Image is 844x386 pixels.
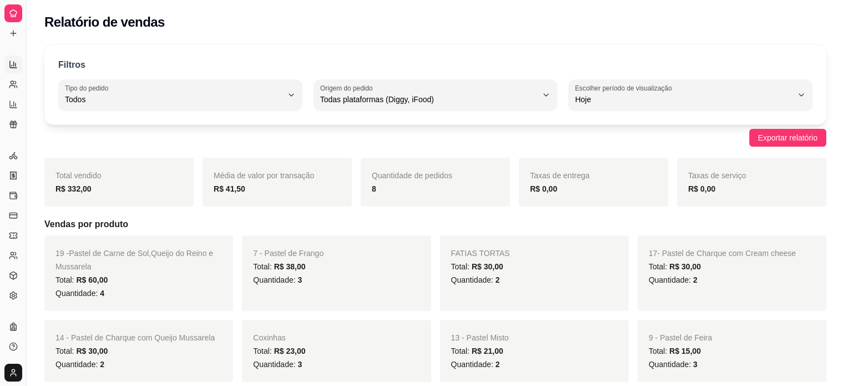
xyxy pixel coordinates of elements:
strong: R$ 332,00 [55,184,92,193]
span: Todas plataformas (Diggy, iFood) [320,94,538,105]
span: 19 -Pastel de Carne de Sol,Queijo do Reino e Mussarela [55,249,213,271]
strong: R$ 0,00 [688,184,715,193]
span: 7 - Pastel de Frango [253,249,324,258]
h5: Vendas por produto [44,218,826,231]
span: Hoje [575,94,792,105]
label: Origem do pedido [320,83,376,93]
button: Origem do pedidoTodas plataformas (Diggy, iFood) [314,79,558,111]
span: Total: [649,262,701,271]
span: R$ 21,00 [472,347,503,355]
span: Taxas de entrega [530,171,589,180]
span: Total: [451,347,503,355]
span: R$ 30,00 [669,262,701,271]
span: Total vendido [55,171,102,180]
span: Total: [649,347,701,355]
span: 3 [297,275,302,284]
button: Escolher período de visualizaçãoHoje [568,79,812,111]
span: 2 [496,360,500,369]
span: Quantidade: [55,289,104,298]
span: Total: [55,347,108,355]
span: Quantidade: [649,275,698,284]
button: Exportar relatório [749,129,826,147]
h2: Relatório de vendas [44,13,165,31]
span: Total: [253,262,305,271]
span: 4 [100,289,104,298]
strong: R$ 0,00 [530,184,557,193]
label: Tipo do pedido [65,83,112,93]
span: 2 [693,275,698,284]
span: R$ 30,00 [472,262,503,271]
span: 2 [100,360,104,369]
span: Quantidade: [253,275,302,284]
span: R$ 23,00 [274,347,306,355]
span: 3 [297,360,302,369]
span: 3 [693,360,698,369]
span: Quantidade de pedidos [372,171,452,180]
span: 17- Pastel de Charque com Cream cheese [649,249,796,258]
span: Quantidade: [451,275,500,284]
span: R$ 30,00 [76,347,108,355]
span: Todos [65,94,282,105]
strong: 8 [372,184,376,193]
span: 2 [496,275,500,284]
span: Exportar relatório [758,132,817,144]
label: Escolher período de visualização [575,83,675,93]
span: R$ 60,00 [76,275,108,284]
span: FATIAS TORTAS [451,249,510,258]
span: Taxas de serviço [688,171,746,180]
span: Quantidade: [649,360,698,369]
button: Tipo do pedidoTodos [58,79,302,111]
span: 14 - Pastel de Charque com Queijo Mussarela [55,333,215,342]
span: Quantidade: [451,360,500,369]
span: Total: [253,347,305,355]
span: R$ 15,00 [669,347,701,355]
strong: R$ 41,50 [214,184,245,193]
span: Total: [451,262,503,271]
span: Quantidade: [253,360,302,369]
p: Filtros [58,58,85,72]
span: Quantidade: [55,360,104,369]
span: Total: [55,275,108,284]
span: 9 - Pastel de Feira [649,333,712,342]
span: R$ 38,00 [274,262,306,271]
span: Coxinhas [253,333,285,342]
span: Média de valor por transação [214,171,314,180]
span: 13 - Pastel Misto [451,333,509,342]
